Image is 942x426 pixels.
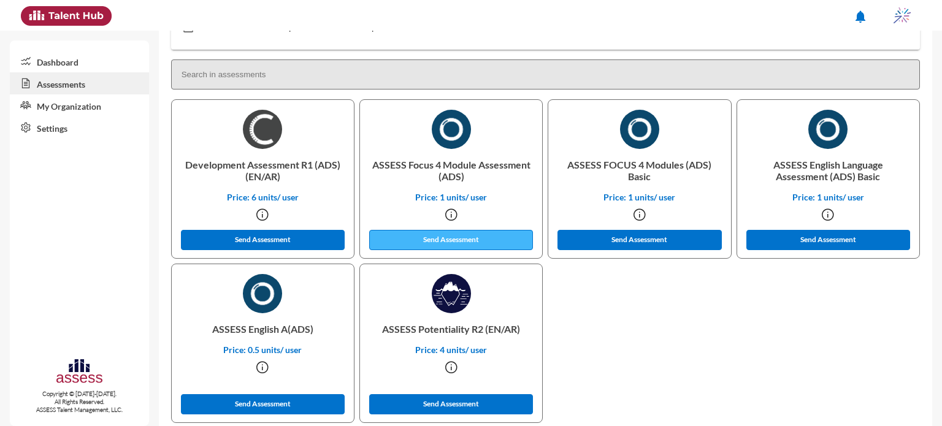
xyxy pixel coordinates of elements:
[558,149,721,192] p: ASSESS FOCUS 4 Modules (ADS) Basic
[747,192,909,202] p: Price: 1 units/ user
[10,50,149,72] a: Dashboard
[370,149,532,192] p: ASSESS Focus 4 Module Assessment (ADS)
[747,149,909,192] p: ASSESS English Language Assessment (ADS) Basic
[10,94,149,116] a: My Organization
[853,9,868,24] mat-icon: notifications
[171,59,920,89] input: Search in assessments
[557,230,722,250] button: Send Assessment
[55,357,104,387] img: assesscompany-logo.png
[182,313,344,344] p: ASSESS English A(ADS)
[182,192,344,202] p: Price: 6 units/ user
[181,394,345,414] button: Send Assessment
[182,149,344,192] p: Development Assessment R1 (ADS) (EN/AR)
[10,116,149,139] a: Settings
[369,394,534,414] button: Send Assessment
[369,230,534,250] button: Send Assessment
[10,390,149,414] p: Copyright © [DATE]-[DATE]. All Rights Reserved. ASSESS Talent Management, LLC.
[182,344,344,355] p: Price: 0.5 units/ user
[558,192,721,202] p: Price: 1 units/ user
[181,230,345,250] button: Send Assessment
[746,230,911,250] button: Send Assessment
[370,344,532,355] p: Price: 4 units/ user
[370,192,532,202] p: Price: 1 units/ user
[10,72,149,94] a: Assessments
[370,313,532,344] p: ASSESS Potentiality R2 (EN/AR)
